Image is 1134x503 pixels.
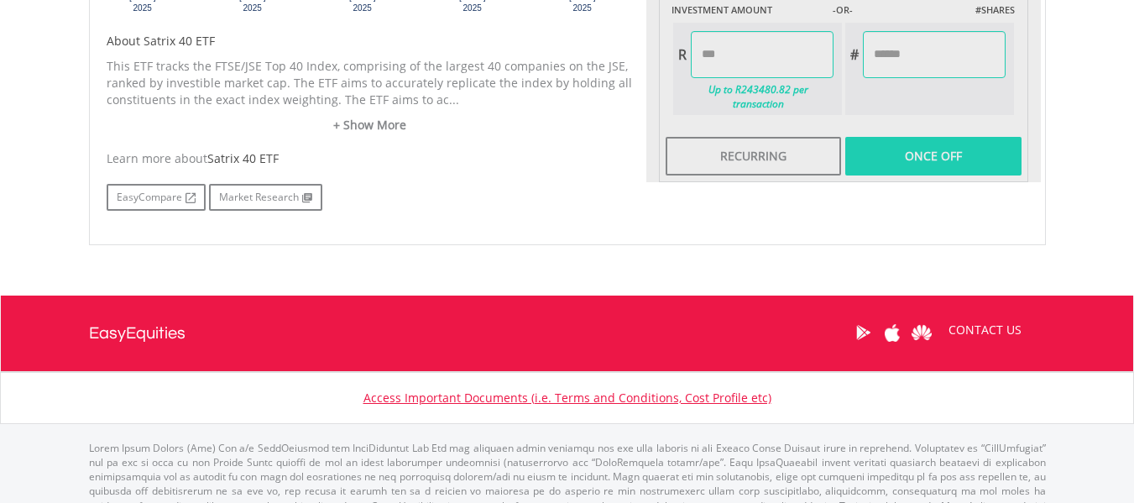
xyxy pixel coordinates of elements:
a: CONTACT US [937,307,1033,354]
a: EasyCompare [107,184,206,211]
a: Huawei [907,307,937,359]
a: Access Important Documents (i.e. Terms and Conditions, Cost Profile etc) [363,390,771,406]
a: Apple [878,307,907,359]
h5: About Satrix 40 ETF [107,33,634,50]
div: Learn more about [107,150,634,167]
a: EasyEquities [89,296,186,371]
span: Satrix 40 ETF [207,150,279,166]
a: Google Play [849,307,878,359]
p: This ETF tracks the FTSE/JSE Top 40 Index, comprising of the largest 40 companies on the JSE, ran... [107,58,634,108]
a: + Show More [107,117,634,134]
a: Market Research [209,184,322,211]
